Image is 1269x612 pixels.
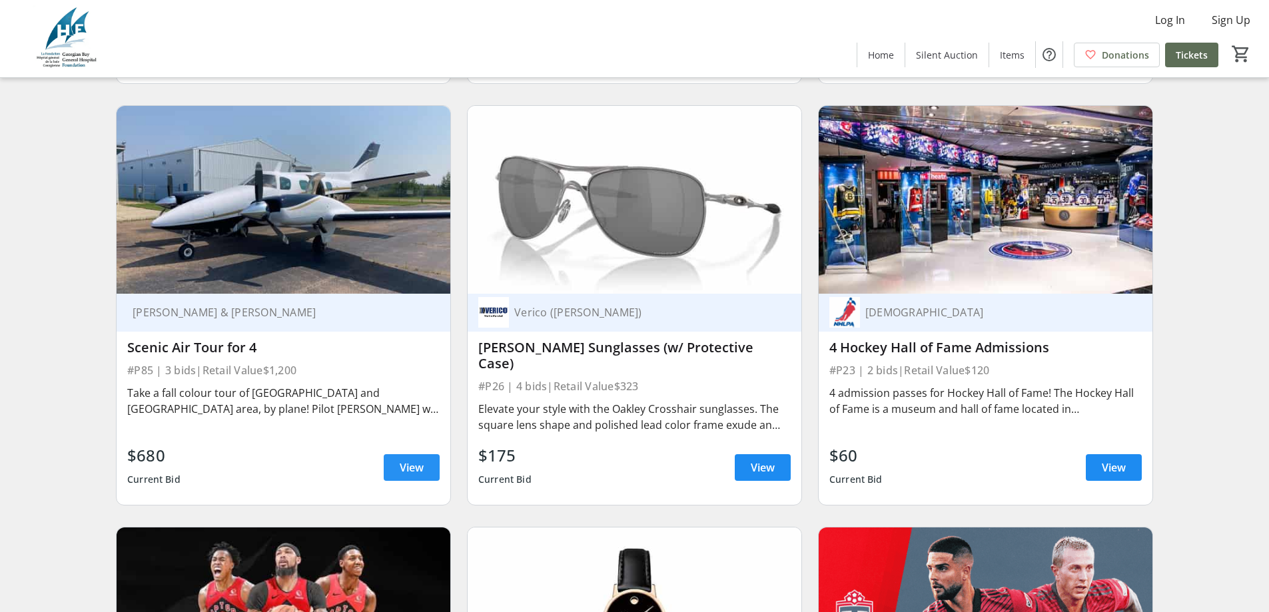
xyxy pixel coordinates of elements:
div: #P23 | 2 bids | Retail Value $120 [829,361,1142,380]
img: 4 Hockey Hall of Fame Admissions [819,106,1152,294]
button: Log In [1144,9,1196,31]
button: Help [1036,41,1062,68]
span: View [751,459,775,475]
button: Cart [1229,42,1253,66]
img: National Hockey League Players Association [829,297,860,328]
img: Oakley Croshail Sunglasses (w/ Protective Case) [468,106,801,294]
div: $175 [478,444,532,467]
a: View [735,454,791,481]
img: Scenic Air Tour for 4 [117,106,450,294]
span: Log In [1155,12,1185,28]
a: Tickets [1165,43,1218,67]
span: Donations [1102,48,1149,62]
div: 4 admission passes for Hockey Hall of Fame! The Hockey Hall of Fame is a museum and hall of fame ... [829,385,1142,417]
a: Items [989,43,1035,67]
a: Donations [1074,43,1160,67]
div: [DEMOGRAPHIC_DATA] [860,306,1126,319]
img: Georgian Bay General Hospital Foundation's Logo [8,5,127,72]
div: 4 Hockey Hall of Fame Admissions [829,340,1142,356]
div: [PERSON_NAME] Sunglasses (w/ Protective Case) [478,340,791,372]
div: Current Bid [478,467,532,491]
div: Verico ([PERSON_NAME]) [509,306,775,319]
span: Tickets [1176,48,1208,62]
div: Current Bid [127,467,181,491]
div: Take a fall colour tour of [GEOGRAPHIC_DATA] and [GEOGRAPHIC_DATA] area, by plane! Pilot [PERSON_... [127,385,440,417]
a: View [1086,454,1142,481]
span: Items [1000,48,1025,62]
span: View [1102,459,1126,475]
a: View [384,454,440,481]
div: Elevate your style with the Oakley Crosshair sunglasses. The square lens shape and polished lead ... [478,401,791,433]
div: #P26 | 4 bids | Retail Value $323 [478,377,791,396]
div: Scenic Air Tour for 4 [127,340,440,356]
span: Silent Auction [916,48,978,62]
span: View [400,459,424,475]
div: $60 [829,444,883,467]
div: $680 [127,444,181,467]
span: Home [868,48,894,62]
span: Sign Up [1212,12,1250,28]
button: Sign Up [1201,9,1261,31]
a: Home [857,43,905,67]
img: Verico (Martin Marshall) [478,297,509,328]
div: #P85 | 3 bids | Retail Value $1,200 [127,361,440,380]
a: Silent Auction [905,43,989,67]
div: Current Bid [829,467,883,491]
div: [PERSON_NAME] & [PERSON_NAME] [127,306,424,319]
